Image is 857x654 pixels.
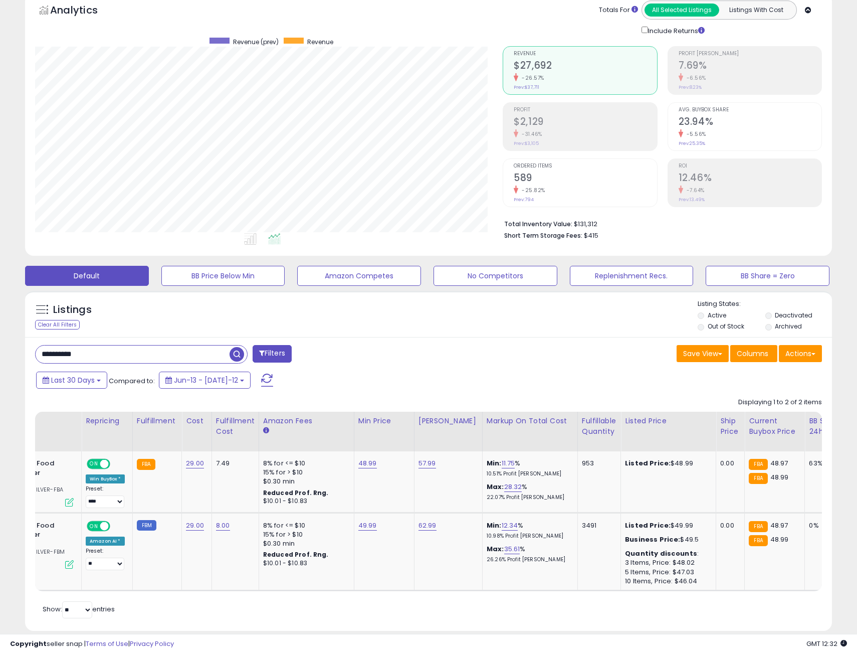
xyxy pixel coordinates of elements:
p: 26.26% Profit [PERSON_NAME] [487,556,570,563]
b: Business Price: [625,535,680,544]
a: 62.99 [418,521,437,531]
a: 48.99 [358,458,377,468]
label: Archived [775,322,802,331]
div: Clear All Filters [35,320,80,330]
h2: $27,692 [514,60,657,73]
span: Profit [514,107,657,113]
span: 48.99 [770,535,789,544]
div: Fulfillment [137,416,177,426]
small: Prev: 13.49% [679,197,705,203]
div: [PERSON_NAME] [418,416,478,426]
b: Max: [487,544,504,554]
span: Profit [PERSON_NAME] [679,51,821,57]
div: 10 Items, Price: $46.04 [625,577,708,586]
a: 28.32 [504,482,522,492]
small: FBA [137,459,155,470]
span: ON [88,460,100,468]
a: 29.00 [186,458,204,468]
div: Totals For [599,6,638,15]
div: BB Share 24h. [809,416,845,437]
small: Prev: $37,711 [514,84,539,90]
button: Columns [730,345,777,362]
div: Displaying 1 to 2 of 2 items [738,398,822,407]
div: 0.00 [720,459,737,468]
h2: 7.69% [679,60,821,73]
div: Amazon AI * [86,537,125,546]
b: Total Inventory Value: [504,220,572,228]
small: Amazon Fees. [263,426,269,435]
span: 48.97 [770,521,788,530]
div: $10.01 - $10.83 [263,497,346,506]
small: -7.64% [683,187,705,194]
small: -5.56% [683,130,706,138]
b: Max: [487,482,504,492]
small: -6.56% [683,74,706,82]
div: 15% for > $10 [263,530,346,539]
span: Last 30 Days [51,375,95,385]
p: 10.98% Profit [PERSON_NAME] [487,533,570,540]
h2: $2,129 [514,116,657,129]
span: ROI [679,163,821,169]
div: Ship Price [720,416,740,437]
label: Active [708,311,726,319]
li: $131,312 [504,217,814,229]
div: Listed Price [625,416,712,426]
h2: 23.94% [679,116,821,129]
b: Listed Price: [625,458,671,468]
div: % [487,521,570,540]
span: Revenue [307,38,333,46]
div: 5 Items, Price: $47.03 [625,568,708,577]
button: Default [25,266,149,286]
div: $49.5 [625,535,708,544]
b: Short Term Storage Fees: [504,231,582,240]
div: Win BuyBox * [86,474,125,483]
small: -26.57% [518,74,544,82]
div: Repricing [86,416,128,426]
a: Privacy Policy [130,639,174,648]
div: Include Returns [634,25,717,36]
div: Preset: [86,485,125,508]
small: FBA [749,459,767,470]
div: Fulfillment Cost [216,416,255,437]
span: ON [88,522,100,530]
span: Revenue [514,51,657,57]
div: 0% [809,521,842,530]
p: 10.51% Profit [PERSON_NAME] [487,470,570,477]
small: Prev: $3,105 [514,140,539,146]
div: $48.99 [625,459,708,468]
b: Reduced Prof. Rng. [263,550,329,559]
button: BB Share = Zero [706,266,829,286]
button: No Competitors [434,266,557,286]
button: Filters [253,345,292,363]
div: $0.30 min [263,477,346,486]
span: 48.99 [770,472,789,482]
a: 12.34 [502,521,518,531]
a: 11.75 [502,458,515,468]
span: OFF [109,460,125,468]
span: Ordered Items [514,163,657,169]
div: 953 [582,459,613,468]
a: 29.00 [186,521,204,531]
span: Revenue (prev) [233,38,279,46]
small: FBA [749,521,767,532]
small: -31.46% [518,130,542,138]
div: 15% for > $10 [263,468,346,477]
div: Current Buybox Price [749,416,800,437]
div: 3491 [582,521,613,530]
small: Prev: 25.35% [679,140,705,146]
span: OFF [109,522,125,530]
div: Cost [186,416,207,426]
div: Preset: [86,548,125,570]
a: Terms of Use [86,639,128,648]
button: Amazon Competes [297,266,421,286]
div: 7.49 [216,459,251,468]
div: Fulfillable Quantity [582,416,616,437]
span: Jun-13 - [DATE]-12 [174,375,238,385]
div: % [487,459,570,477]
th: The percentage added to the cost of goods (COGS) that forms the calculator for Min & Max prices. [482,412,577,451]
div: seller snap | | [10,639,174,649]
div: $49.99 [625,521,708,530]
h5: Listings [53,303,92,317]
button: All Selected Listings [645,4,719,17]
div: Min Price [358,416,410,426]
